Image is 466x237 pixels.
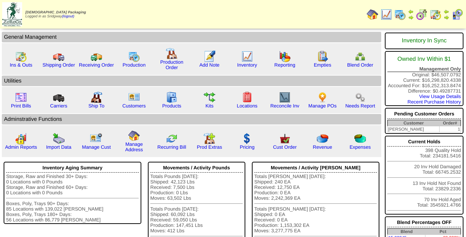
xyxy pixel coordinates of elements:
img: import.gif [53,133,65,144]
img: po.png [317,92,328,103]
div: Movements / Activity Pounds [150,163,243,173]
img: factory2.gif [91,92,102,103]
a: Blend Order [347,62,373,68]
a: Print Bills [11,103,31,109]
img: invoice2.gif [15,92,27,103]
img: cust_order.png [279,133,291,144]
div: Management Only [387,66,461,72]
img: home.gif [128,130,140,141]
a: Customers [122,103,146,109]
td: General Management [2,32,381,42]
div: Current Holds [387,137,461,147]
img: graph.gif [279,51,291,62]
a: Pricing [240,144,255,150]
a: Prod Extras [197,144,222,150]
div: 398 Quality Hold Total: 234181.5416 20 Inv Hold Damaged Total: 66745.2532 13 Inv Hold Not Found T... [385,136,463,215]
a: Manage Cust [82,144,111,150]
img: calendarinout.gif [15,51,27,62]
img: truck3.gif [53,92,65,103]
span: [DEMOGRAPHIC_DATA] Packaging [25,10,86,14]
a: Manage Address [125,141,143,152]
span: Logged in as Sridgway [25,10,86,18]
img: line_graph2.gif [279,92,291,103]
div: Owned Inv Within $1 [387,52,461,66]
a: Locations [237,103,257,109]
td: [PERSON_NAME] [388,126,440,132]
a: Recent Purchase History [408,99,461,105]
a: Recurring Bill [157,144,186,150]
a: Manage POs [308,103,337,109]
div: Blend Percentages OFF [387,218,461,227]
a: Admin Reports [5,144,37,150]
a: Cust Order [273,144,296,150]
td: Utilities [2,76,381,86]
img: truck.gif [53,51,65,62]
img: arrowleft.gif [444,9,449,14]
img: line_graph.gif [241,51,253,62]
a: Shipping Order [42,62,75,68]
a: Production [122,62,146,68]
img: factory.gif [166,48,178,59]
img: calendarinout.gif [430,9,441,20]
td: 1 [440,126,461,132]
img: graph2.png [15,133,27,144]
a: Products [162,103,182,109]
div: Original: $46,507.0792 Current: $16,298,820.4338 Accounted For: $16,252,313.8474 Difference: $0.4... [385,51,463,106]
img: network.png [354,51,366,62]
div: Inventory In Sync [387,34,461,48]
img: pie_chart2.png [354,133,366,144]
img: zoroco-logo-small.webp [2,2,22,26]
img: workorder.gif [317,51,328,62]
img: line_graph.gif [380,9,392,20]
div: Inventory Aging Summary [6,163,139,173]
img: calendarblend.gif [416,9,428,20]
a: Add Note [199,62,220,68]
img: locations.gif [241,92,253,103]
img: calendarcustomer.gif [452,9,463,20]
th: Blend [388,229,425,235]
img: workflow.png [354,92,366,103]
td: Adminstrative Functions [2,114,381,124]
img: dollar.gif [241,133,253,144]
img: customers.gif [128,92,140,103]
img: arrowright.gif [444,14,449,20]
img: calendarprod.gif [128,51,140,62]
a: Import Data [46,144,71,150]
a: Production Order [160,59,183,70]
a: Inventory [237,62,257,68]
a: (logout) [62,14,74,18]
a: Reconcile Inv [270,103,299,109]
img: prodextras.gif [204,133,215,144]
a: Carriers [50,103,67,109]
img: home.gif [367,9,378,20]
a: Needs Report [345,103,375,109]
div: Storage, Raw and Finished 30+ Days: 0 Locations with 0 Pounds Storage, Raw and Finished 60+ Days:... [6,174,139,223]
th: Pct [425,229,461,235]
img: pie_chart.png [317,133,328,144]
div: Pending Customer Orders [387,109,461,119]
a: Empties [314,62,331,68]
img: orders.gif [204,51,215,62]
th: Customer [388,120,440,126]
img: managecust.png [90,133,103,144]
img: reconcile.gif [166,133,178,144]
a: Revenue [313,144,332,150]
a: Kits [205,103,213,109]
img: calendarprod.gif [394,9,406,20]
a: Reporting [274,62,295,68]
a: Receiving Order [79,62,114,68]
img: arrowright.gif [408,14,414,20]
a: Ship To [88,103,104,109]
div: Movements / Activity [PERSON_NAME] [254,163,377,173]
img: workflow.gif [204,92,215,103]
th: Order# [440,120,461,126]
a: Expenses [350,144,371,150]
img: cabinet.gif [166,92,178,103]
img: truck2.gif [91,51,102,62]
a: Ins & Outs [10,62,32,68]
img: arrowleft.gif [408,9,414,14]
a: View Usage Details [419,94,461,99]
